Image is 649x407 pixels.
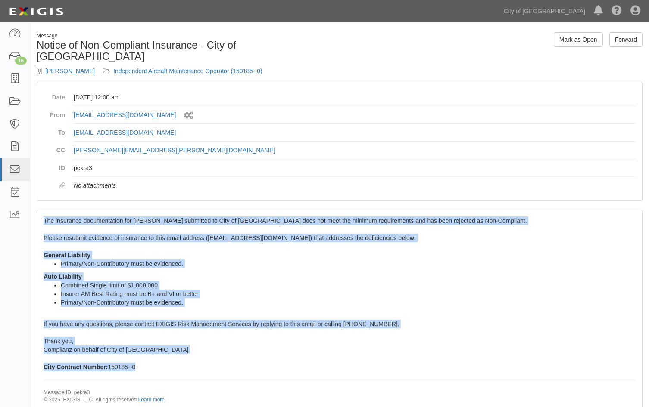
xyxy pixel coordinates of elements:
[61,259,636,268] li: Primary/Non-Contributory must be evidenced.
[61,290,636,298] li: Insurer AM Best Rating must be B+ and VI or better
[44,252,90,259] strong: General Liability
[499,3,590,20] a: City of [GEOGRAPHIC_DATA]
[44,89,65,102] dt: Date
[37,40,333,62] h1: Notice of Non-Compliant Insurance - City of [GEOGRAPHIC_DATA]
[74,147,275,154] a: [PERSON_NAME][EMAIL_ADDRESS][PERSON_NAME][DOMAIN_NAME]
[61,281,636,290] li: Combined Single limit of $1,000,000
[37,32,333,40] div: Message
[609,32,643,47] a: Forward
[44,124,65,137] dt: To
[44,273,82,280] strong: Auto Liability
[44,159,65,172] dt: ID
[113,68,262,74] a: Independent Aircraft Maintenance Operator (150185--0)
[15,57,27,65] div: 16
[74,159,636,177] dd: pekra3
[59,183,65,189] i: Attachments
[138,397,166,403] a: Learn more.
[554,32,603,47] a: Mark as Open
[44,217,636,404] span: The insurance documentation for [PERSON_NAME] submitted to City of [GEOGRAPHIC_DATA] does not mee...
[61,298,636,307] li: Primary/Non-Contributory must be evidenced.
[74,182,116,189] em: No attachments
[74,129,176,136] a: [EMAIL_ADDRESS][DOMAIN_NAME]
[44,389,636,404] p: Message ID: pekra3 © 2025, EXIGIS, LLC. All rights reserved.
[74,111,176,118] a: [EMAIL_ADDRESS][DOMAIN_NAME]
[6,4,66,19] img: logo-5460c22ac91f19d4615b14bd174203de0afe785f0fc80cf4dbbc73dc1793850b.png
[184,112,193,119] i: Sent by system workflow
[44,364,108,370] b: City Contract Number:
[74,89,636,106] dd: [DATE] 12:00 am
[612,6,622,16] i: Help Center - Complianz
[44,106,65,119] dt: From
[45,68,95,74] a: [PERSON_NAME]
[44,142,65,154] dt: CC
